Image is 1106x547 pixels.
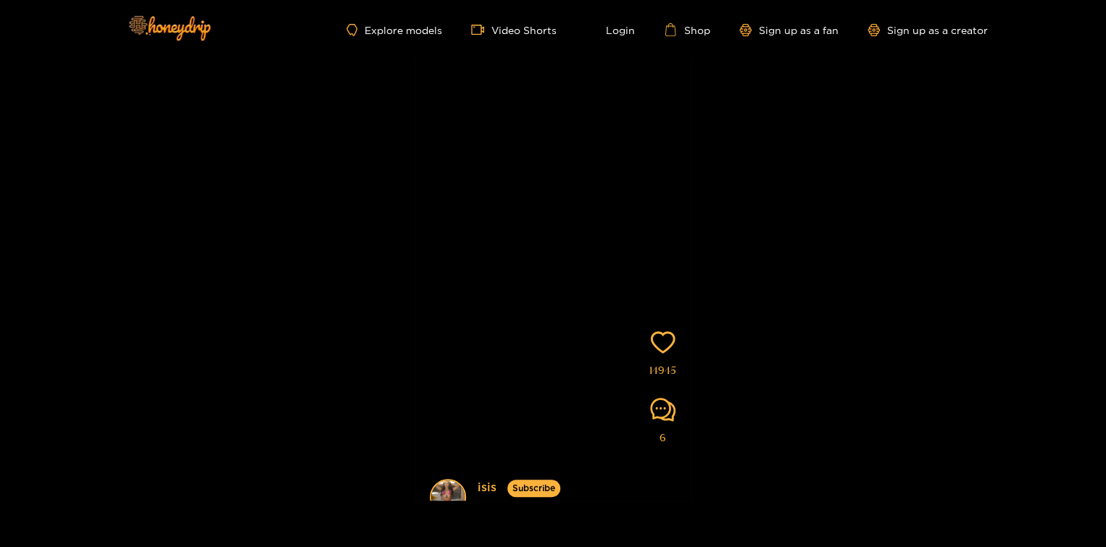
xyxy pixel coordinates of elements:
a: Sign up as a creator [868,24,988,36]
span: 14945 [649,362,676,379]
span: comment [650,397,675,422]
a: isis [478,479,496,497]
span: 6 [660,430,666,446]
span: heart [650,330,675,355]
a: Login [586,23,635,36]
button: Subscribe [507,480,560,497]
a: Explore models [346,24,442,36]
span: video-camera [471,23,491,36]
img: user avatar [431,480,465,514]
a: Video Shorts [471,23,557,36]
span: Subscribe [512,482,555,496]
a: Shop [664,23,710,36]
a: Sign up as a fan [739,24,839,36]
